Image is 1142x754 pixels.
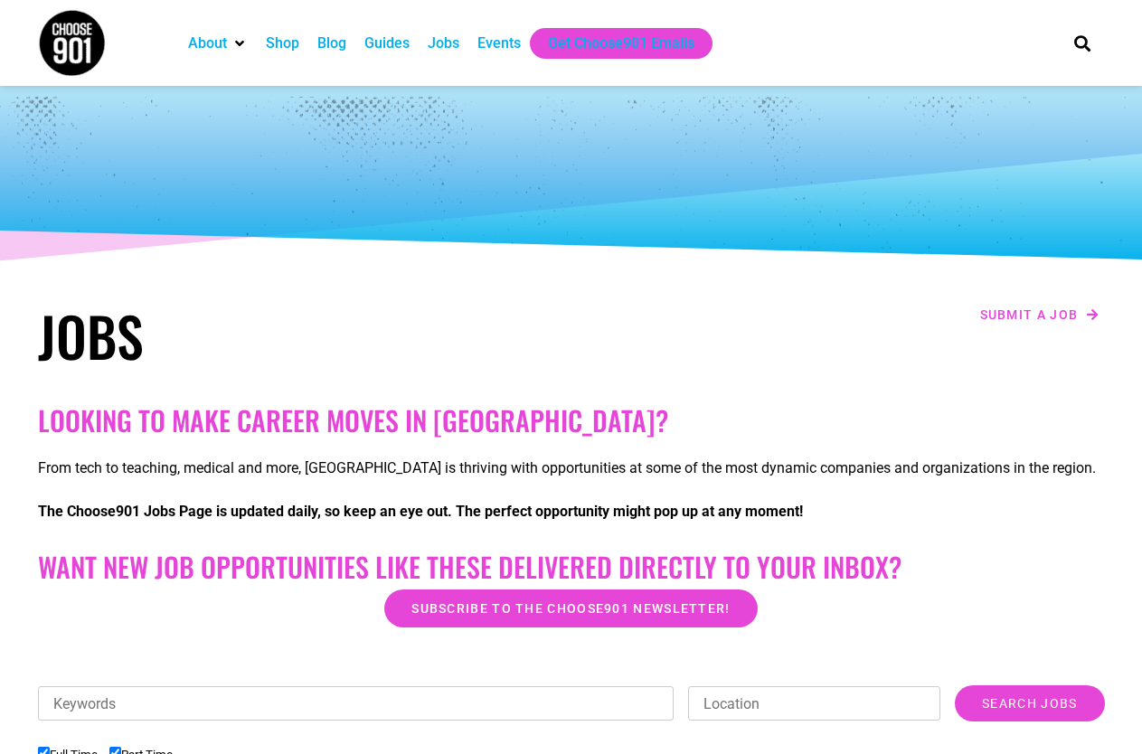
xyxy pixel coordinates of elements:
strong: The Choose901 Jobs Page is updated daily, so keep an eye out. The perfect opportunity might pop u... [38,503,803,520]
a: Jobs [428,33,459,54]
span: Subscribe to the Choose901 newsletter! [411,602,730,615]
a: Shop [266,33,299,54]
input: Location [688,686,940,721]
span: Submit a job [980,308,1079,321]
h1: Jobs [38,303,562,368]
input: Search Jobs [955,685,1104,721]
a: Subscribe to the Choose901 newsletter! [384,589,757,627]
p: From tech to teaching, medical and more, [GEOGRAPHIC_DATA] is thriving with opportunities at some... [38,457,1105,479]
h2: Looking to make career moves in [GEOGRAPHIC_DATA]? [38,404,1105,437]
a: Blog [317,33,346,54]
nav: Main nav [179,28,1043,59]
input: Keywords [38,686,675,721]
a: About [188,33,227,54]
h2: Want New Job Opportunities like these Delivered Directly to your Inbox? [38,551,1105,583]
a: Guides [364,33,410,54]
a: Events [477,33,521,54]
div: Search [1067,28,1097,58]
div: About [179,28,257,59]
a: Get Choose901 Emails [548,33,694,54]
a: Submit a job [975,303,1105,326]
